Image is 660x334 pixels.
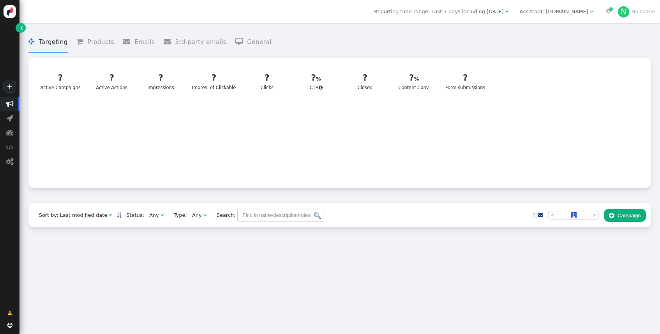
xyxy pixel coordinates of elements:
span:  [203,213,206,218]
span: 1 [571,212,576,218]
a: ?Impres. of Clickable [187,67,240,96]
a:  [16,23,25,33]
a: ?Clicks [245,67,289,96]
a: + [3,81,16,93]
span:  [505,9,508,14]
span:  [609,213,614,218]
div: Content Conv. [396,72,432,91]
div: Form submissions [445,72,485,91]
div: Impres. of Clickable [192,72,236,91]
a: ?CTR [294,67,338,96]
a:  [117,212,121,218]
a:  [538,212,543,218]
div: Active Actions [94,72,130,91]
button: Campaign [604,209,646,222]
a: ?Form submissions [441,67,489,96]
div: ? [94,72,130,84]
div: ? [396,72,432,84]
span:  [6,158,14,165]
span:  [538,213,543,218]
li: Targeting [28,32,67,53]
span: Search: [212,212,236,218]
div: ? [347,72,383,84]
span: Type: [169,211,187,219]
span:  [109,213,112,218]
img: icon_search.png [314,212,321,219]
li: Emails [123,32,155,53]
span:  [7,323,12,328]
div: ? [298,72,334,84]
div: Any [192,211,202,219]
div: ? [192,72,236,84]
span:  [76,38,87,45]
li: Products [76,32,114,53]
a: ?Closed [343,67,387,96]
div: ? [445,72,485,84]
span:  [235,38,247,45]
a: ?Active Campaigns [36,67,85,96]
span: Status: [121,211,144,219]
span: Sorted in descending order [117,213,121,218]
span:  [7,114,13,122]
span:  [6,129,14,136]
div: ? [41,72,81,84]
div: ? [143,72,179,84]
div: Assistant: [DOMAIN_NAME] [520,8,588,16]
span: Reporting time range: Last 7 days including [DATE] [374,9,504,14]
span:  [6,144,14,151]
span:  [319,85,323,90]
div: Clicks [249,72,285,91]
a: ?Content Conv. [392,67,436,96]
span:  [28,38,39,45]
a: ?Impressions [138,67,183,96]
span:  [7,309,12,317]
span:  [6,100,14,107]
a: ?Active Actions [90,67,134,96]
li: 3rd-party emails [164,32,226,53]
a: « [548,211,557,220]
div: CTR [298,72,334,91]
div: Any [149,211,159,219]
div: Sort by: Last modified date [39,211,107,219]
div: ? [249,72,285,84]
span:  [590,9,593,14]
div: Closed [347,72,383,91]
span:  [605,9,611,14]
div: N [618,6,630,18]
input: Find in name/description/rules [237,209,323,222]
a:  [2,306,17,320]
span:  [20,24,23,32]
span:  [123,38,134,45]
li: General [235,32,272,53]
span:  [161,213,164,218]
div: Impressions [143,72,179,91]
a: NNo Name [618,9,655,14]
div: Active Campaigns [41,72,81,91]
img: logo-icon.svg [4,5,16,18]
span:  [164,38,175,45]
a: » [590,211,599,220]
